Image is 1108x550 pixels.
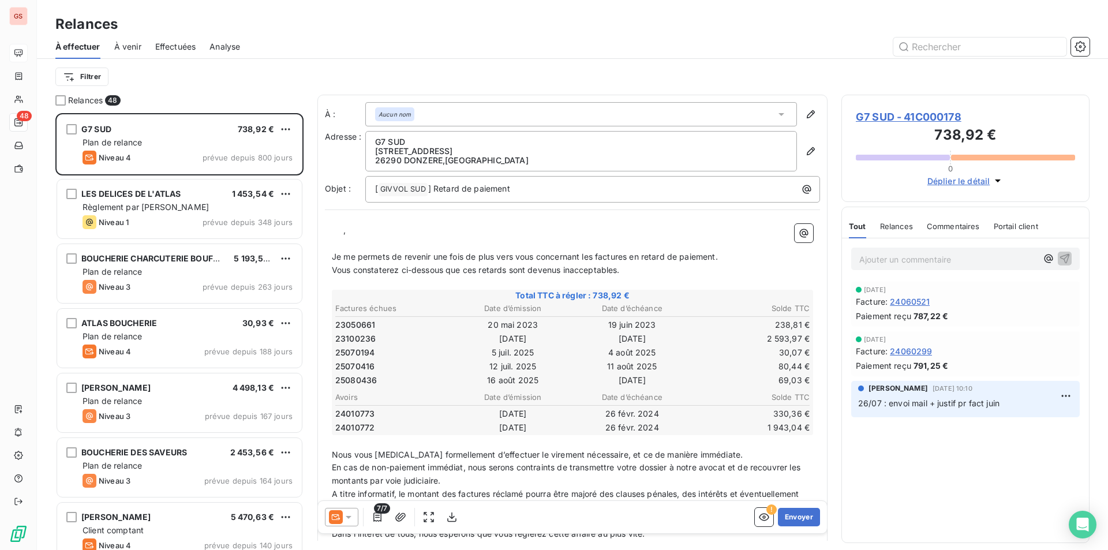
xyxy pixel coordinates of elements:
[83,331,142,341] span: Plan de relance
[114,41,141,53] span: À venir
[83,267,142,276] span: Plan de relance
[454,346,572,359] td: 5 juil. 2025
[99,411,130,421] span: Niveau 3
[454,374,572,387] td: 16 août 2025
[893,38,1066,56] input: Rechercher
[573,332,691,345] td: [DATE]
[204,541,293,550] span: prévue depuis 140 jours
[332,450,743,459] span: Nous vous [MEDICAL_DATA] formellement d’effectuer le virement nécessaire, et ce de manière immédi...
[343,225,346,235] span: ,
[332,489,801,512] span: A titre informatif, le montant des factures réclamé pourra être majoré des clauses pénales, des i...
[692,360,811,373] td: 80,44 €
[83,396,142,406] span: Plan de relance
[204,476,293,485] span: prévue depuis 164 jours
[17,111,32,121] span: 48
[325,132,361,141] span: Adresse :
[454,391,572,403] th: Date d’émission
[454,421,572,434] td: [DATE]
[880,222,913,231] span: Relances
[233,383,275,392] span: 4 498,13 €
[849,222,866,231] span: Tout
[994,222,1038,231] span: Portail client
[927,222,980,231] span: Commentaires
[933,385,972,392] span: [DATE] 10:10
[335,302,453,315] th: Factures échues
[9,7,28,25] div: GS
[99,541,131,550] span: Niveau 4
[948,164,953,173] span: 0
[692,302,811,315] th: Solde TTC
[573,302,691,315] th: Date d’échéance
[379,183,428,196] span: GIVVOL SUD
[778,508,820,526] button: Envoyer
[335,375,377,386] span: 25080436
[55,68,108,86] button: Filtrer
[99,476,130,485] span: Niveau 3
[864,336,886,343] span: [DATE]
[83,525,144,535] span: Client comptant
[55,14,118,35] h3: Relances
[99,347,131,356] span: Niveau 4
[81,512,151,522] span: [PERSON_NAME]
[454,332,572,345] td: [DATE]
[573,421,691,434] td: 26 févr. 2024
[428,184,510,193] span: ] Retard de paiement
[334,290,811,301] span: Total TTC à régler : 738,92 €
[242,318,274,328] span: 30,93 €
[375,184,378,193] span: [
[99,218,129,227] span: Niveau 1
[203,153,293,162] span: prévue depuis 800 jours
[375,147,787,156] p: [STREET_ADDRESS]
[692,332,811,345] td: 2 593,97 €
[858,398,1000,408] span: 26/07 : envoi mail + justif pr fact juin
[332,462,803,485] span: En cas de non-paiement immédiat, nous serons contraints de transmettre votre dossier à notre avoc...
[890,295,930,308] span: 24060521
[83,202,209,212] span: Règlement par [PERSON_NAME]
[68,95,103,106] span: Relances
[692,407,811,420] td: 330,36 €
[83,461,142,470] span: Plan de relance
[454,360,572,373] td: 12 juil. 2025
[856,295,888,308] span: Facture :
[55,41,100,53] span: À effectuer
[924,174,1008,188] button: Déplier le détail
[573,374,691,387] td: [DATE]
[204,347,293,356] span: prévue depuis 188 jours
[155,41,196,53] span: Effectuées
[856,310,911,322] span: Paiement reçu
[869,383,928,394] span: [PERSON_NAME]
[99,282,130,291] span: Niveau 3
[335,407,453,420] td: 24010773
[864,286,886,293] span: [DATE]
[230,447,275,457] span: 2 453,56 €
[692,421,811,434] td: 1 943,04 €
[209,41,240,53] span: Analyse
[81,253,230,263] span: BOUCHERIE CHARCUTERIE BOUFNAR
[234,253,276,263] span: 5 193,57 €
[205,411,293,421] span: prévue depuis 167 jours
[379,110,411,118] em: Aucun nom
[573,319,691,331] td: 19 juin 2023
[454,407,572,420] td: [DATE]
[335,347,375,358] span: 25070194
[83,137,142,147] span: Plan de relance
[374,503,390,514] span: 7/7
[914,360,948,372] span: 791,25 €
[332,265,620,275] span: Vous constaterez ci-dessous que ces retards sont devenus inacceptables.
[81,447,187,457] span: BOUCHERIE DES SAVEURS
[856,345,888,357] span: Facture :
[927,175,990,187] span: Déplier le détail
[856,125,1075,148] h3: 738,92 €
[203,218,293,227] span: prévue depuis 348 jours
[81,383,151,392] span: [PERSON_NAME]
[335,333,376,345] span: 23100236
[99,153,131,162] span: Niveau 4
[232,189,275,199] span: 1 453,54 €
[55,113,304,550] div: grid
[231,512,275,522] span: 5 470,63 €
[203,282,293,291] span: prévue depuis 263 jours
[692,346,811,359] td: 30,07 €
[856,360,911,372] span: Paiement reçu
[81,318,157,328] span: ATLAS BOUCHERIE
[81,189,181,199] span: LES DELICES DE L'ATLAS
